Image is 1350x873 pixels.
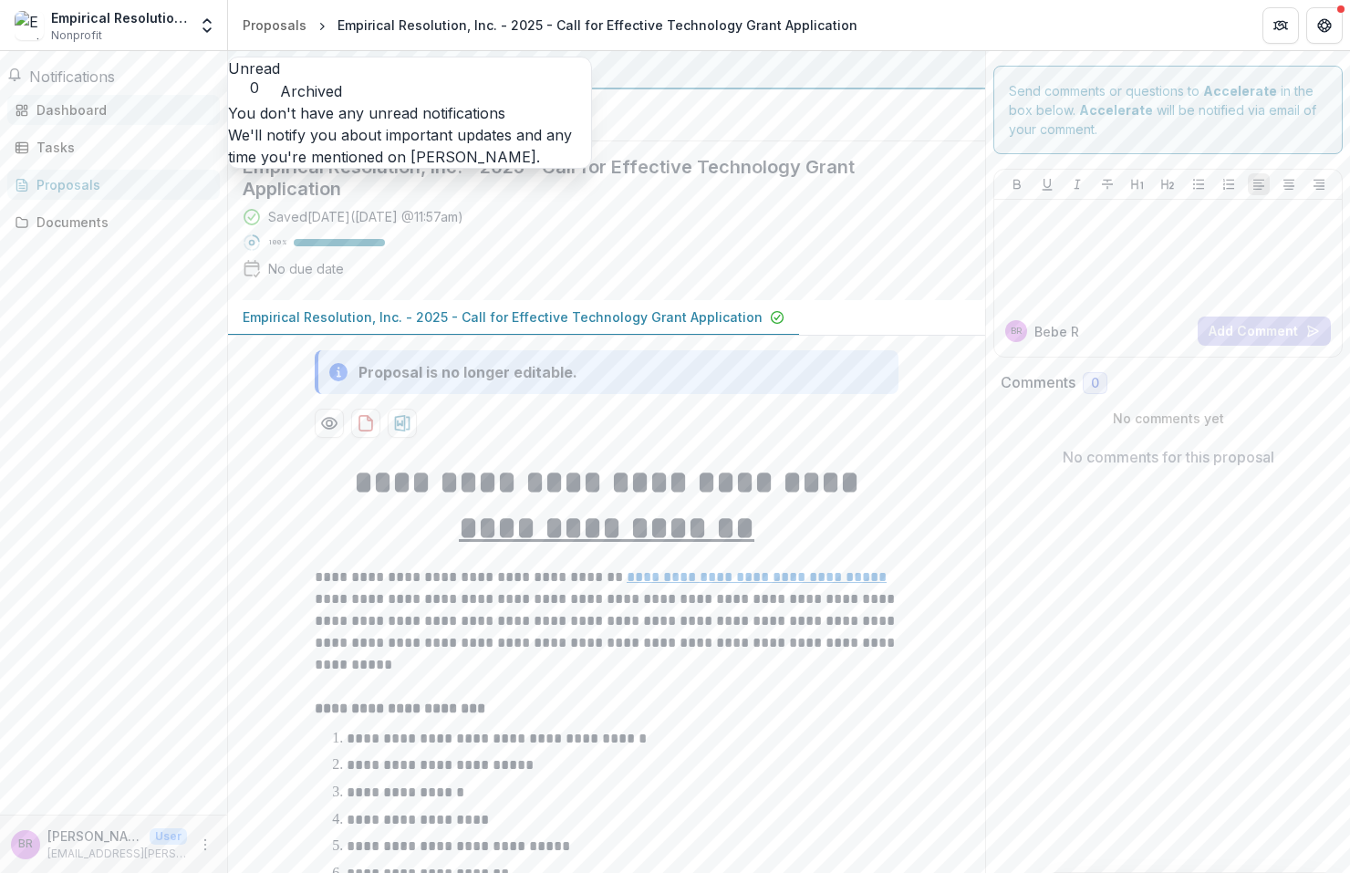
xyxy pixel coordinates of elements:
[1066,173,1088,195] button: Italicize
[228,79,280,97] span: 0
[51,8,187,27] div: Empirical Resolution, Inc.
[1198,317,1331,346] button: Add Comment
[243,58,971,80] div: Accelerate
[1157,173,1179,195] button: Heading 2
[1001,374,1075,391] h2: Comments
[1262,7,1299,44] button: Partners
[358,361,577,383] div: Proposal is no longer editable.
[1036,173,1058,195] button: Underline
[194,834,216,856] button: More
[36,213,205,232] div: Documents
[1127,173,1148,195] button: Heading 1
[1063,446,1274,468] p: No comments for this proposal
[243,156,941,200] h2: Empirical Resolution, Inc. - 2025 - Call for Effective Technology Grant Application
[1308,173,1330,195] button: Align Right
[993,66,1343,154] div: Send comments or questions to in the box below. will be notified via email of your comment.
[228,102,591,124] p: You don't have any unread notifications
[7,95,220,125] a: Dashboard
[7,207,220,237] a: Documents
[235,12,865,38] nav: breadcrumb
[243,16,306,35] div: Proposals
[268,207,463,226] div: Saved [DATE] ( [DATE] @ 11:57am )
[1011,327,1022,336] div: Bebe Ryan
[1001,409,1335,428] p: No comments yet
[1091,376,1099,391] span: 0
[15,11,44,40] img: Empirical Resolution, Inc.
[1218,173,1240,195] button: Ordered List
[1096,173,1118,195] button: Strike
[1006,173,1028,195] button: Bold
[351,409,380,438] button: download-proposal
[388,409,417,438] button: download-proposal
[51,27,102,44] span: Nonprofit
[1248,173,1270,195] button: Align Left
[280,80,342,102] button: Archived
[47,826,142,846] p: [PERSON_NAME]
[150,828,187,845] p: User
[1203,83,1277,99] strong: Accelerate
[1306,7,1343,44] button: Get Help
[36,175,205,194] div: Proposals
[7,170,220,200] a: Proposals
[7,66,115,88] button: Notifications
[18,838,33,850] div: Bebe Ryan
[194,7,220,44] button: Open entity switcher
[228,57,280,97] button: Unread
[268,236,286,249] p: 100 %
[36,138,205,157] div: Tasks
[228,124,591,168] p: We'll notify you about important updates and any time you're mentioned on [PERSON_NAME].
[36,100,205,120] div: Dashboard
[1034,322,1079,341] p: Bebe R
[337,16,857,35] div: Empirical Resolution, Inc. - 2025 - Call for Effective Technology Grant Application
[47,846,187,862] p: [EMAIL_ADDRESS][PERSON_NAME][DOMAIN_NAME]
[315,409,344,438] button: Preview f19f17c0-e8be-4491-811b-09f30e802d55-0.pdf
[29,68,115,86] span: Notifications
[1278,173,1300,195] button: Align Center
[7,132,220,162] a: Tasks
[1188,173,1210,195] button: Bullet List
[1079,102,1153,118] strong: Accelerate
[243,307,763,327] p: Empirical Resolution, Inc. - 2025 - Call for Effective Technology Grant Application
[235,12,314,38] a: Proposals
[268,259,344,278] div: No due date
